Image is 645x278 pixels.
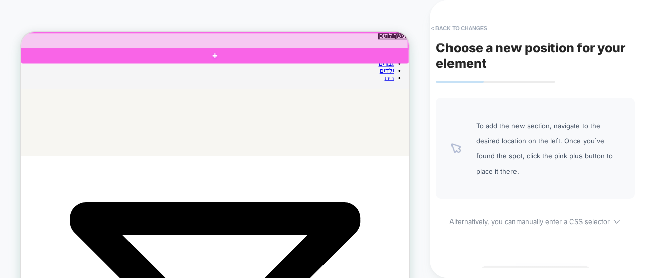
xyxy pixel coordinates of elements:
[485,56,497,66] a: בית
[516,217,610,226] u: manually enter a CSS selector
[426,20,492,36] button: < Back to changes
[476,118,620,179] span: To add the new section, navigate to the desired location on the left. Once you`ve found the spot,...
[477,37,497,46] a: גברים
[451,143,461,153] img: pointer
[436,40,626,71] span: Choose a new position for your element
[478,46,497,56] a: ילדים
[436,214,635,226] span: Alternatively, you can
